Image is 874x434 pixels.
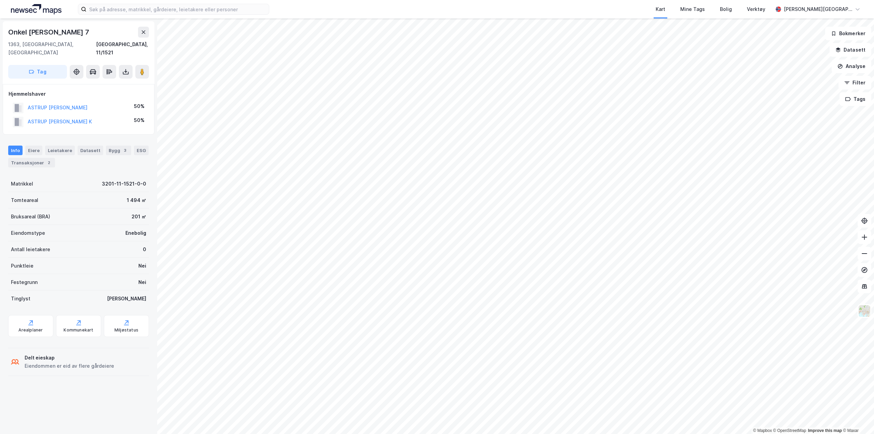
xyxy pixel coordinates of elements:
[9,90,149,98] div: Hjemmelshaver
[107,295,146,303] div: [PERSON_NAME]
[96,40,149,57] div: [GEOGRAPHIC_DATA], 11/1521
[8,27,91,38] div: Onkel [PERSON_NAME] 7
[680,5,705,13] div: Mine Tags
[8,146,23,155] div: Info
[45,159,52,166] div: 2
[134,146,149,155] div: ESG
[840,401,874,434] iframe: Chat Widget
[45,146,75,155] div: Leietakere
[134,102,145,110] div: 50%
[138,278,146,286] div: Nei
[18,327,43,333] div: Arealplaner
[86,4,269,14] input: Søk på adresse, matrikkel, gårdeiere, leietakere eller personer
[8,40,96,57] div: 1363, [GEOGRAPHIC_DATA], [GEOGRAPHIC_DATA]
[656,5,665,13] div: Kart
[25,146,42,155] div: Eiere
[832,59,871,73] button: Analyse
[25,354,114,362] div: Delt eieskap
[753,428,772,433] a: Mapbox
[11,295,30,303] div: Tinglyst
[830,43,871,57] button: Datasett
[125,229,146,237] div: Enebolig
[8,158,55,167] div: Transaksjoner
[11,213,50,221] div: Bruksareal (BRA)
[143,245,146,254] div: 0
[839,92,871,106] button: Tags
[784,5,852,13] div: [PERSON_NAME][GEOGRAPHIC_DATA]
[132,213,146,221] div: 201 ㎡
[808,428,842,433] a: Improve this map
[134,116,145,124] div: 50%
[11,196,38,204] div: Tomteareal
[825,27,871,40] button: Bokmerker
[106,146,131,155] div: Bygg
[773,428,806,433] a: OpenStreetMap
[838,76,871,90] button: Filter
[114,327,138,333] div: Miljøstatus
[11,278,38,286] div: Festegrunn
[11,4,62,14] img: logo.a4113a55bc3d86da70a041830d287a7e.svg
[8,65,67,79] button: Tag
[11,262,33,270] div: Punktleie
[11,245,50,254] div: Antall leietakere
[64,327,93,333] div: Kommunekart
[78,146,103,155] div: Datasett
[747,5,765,13] div: Verktøy
[138,262,146,270] div: Nei
[858,304,871,317] img: Z
[11,180,33,188] div: Matrikkel
[102,180,146,188] div: 3201-11-1521-0-0
[25,362,114,370] div: Eiendommen er eid av flere gårdeiere
[127,196,146,204] div: 1 494 ㎡
[720,5,732,13] div: Bolig
[11,229,45,237] div: Eiendomstype
[122,147,128,154] div: 3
